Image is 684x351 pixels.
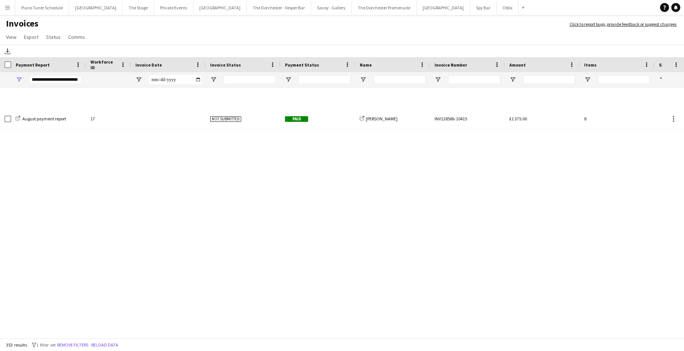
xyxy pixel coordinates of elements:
button: Open Filter Menu [135,76,142,83]
button: Open Filter Menu [584,76,591,83]
span: Name [360,62,372,68]
span: Payment Report [16,62,50,68]
button: Savoy - Gallery [311,0,352,15]
button: Open Filter Menu [285,76,292,83]
span: August payment report [22,116,66,121]
button: Open Filter Menu [659,76,666,83]
button: Piano Tuner Schedule [15,0,69,15]
a: August payment report [16,116,66,121]
input: Invoice Date Filter Input [149,75,201,84]
span: Workforce ID [91,59,117,70]
button: The Dorchester - Vesper Bar [247,0,311,15]
button: [GEOGRAPHIC_DATA] [193,0,247,15]
a: Export [21,32,42,42]
span: Amount [509,62,526,68]
button: Reload data [90,341,120,349]
span: Comms [68,34,85,40]
span: Export [24,34,39,40]
button: Private Events [154,0,193,15]
span: Invoice Number [435,62,467,68]
input: Items Filter Input [598,75,650,84]
button: Open Filter Menu [435,76,441,83]
div: 17 [86,108,131,129]
div: INV128586-10415 [430,108,505,129]
input: Amount Filter Input [523,75,575,84]
span: Invoice Date [135,62,162,68]
a: View [3,32,19,42]
button: [GEOGRAPHIC_DATA] [69,0,123,15]
app-action-btn: Download [3,47,12,56]
span: Invoice Status [210,62,241,68]
a: Status [43,32,64,42]
span: View [6,34,16,40]
span: Paid [285,116,308,122]
button: Open Filter Menu [360,76,366,83]
button: Open Filter Menu [509,76,516,83]
span: [PERSON_NAME] [366,116,398,121]
input: Invoice Status Filter Input [224,75,276,84]
button: Spy Bar [470,0,497,15]
span: Payment Status [285,62,319,68]
a: Comms [65,32,88,42]
span: Not submitted [210,116,241,122]
span: £1 375.00 [509,116,527,121]
button: Oblix [497,0,519,15]
button: [GEOGRAPHIC_DATA] [417,0,470,15]
input: Name Filter Input [373,75,426,84]
div: 8 [580,108,654,129]
button: The Dorchester Promenade [352,0,417,15]
button: Remove filters [56,341,90,349]
button: The Stage [123,0,154,15]
a: Click to report bugs, provide feedback or suggest changes [570,21,677,28]
span: 1 filter set [36,342,56,348]
button: Open Filter Menu [16,76,22,83]
button: Open Filter Menu [210,76,217,83]
span: Status [46,34,61,40]
input: Invoice Number Filter Input [448,75,500,84]
span: Items [584,62,596,68]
